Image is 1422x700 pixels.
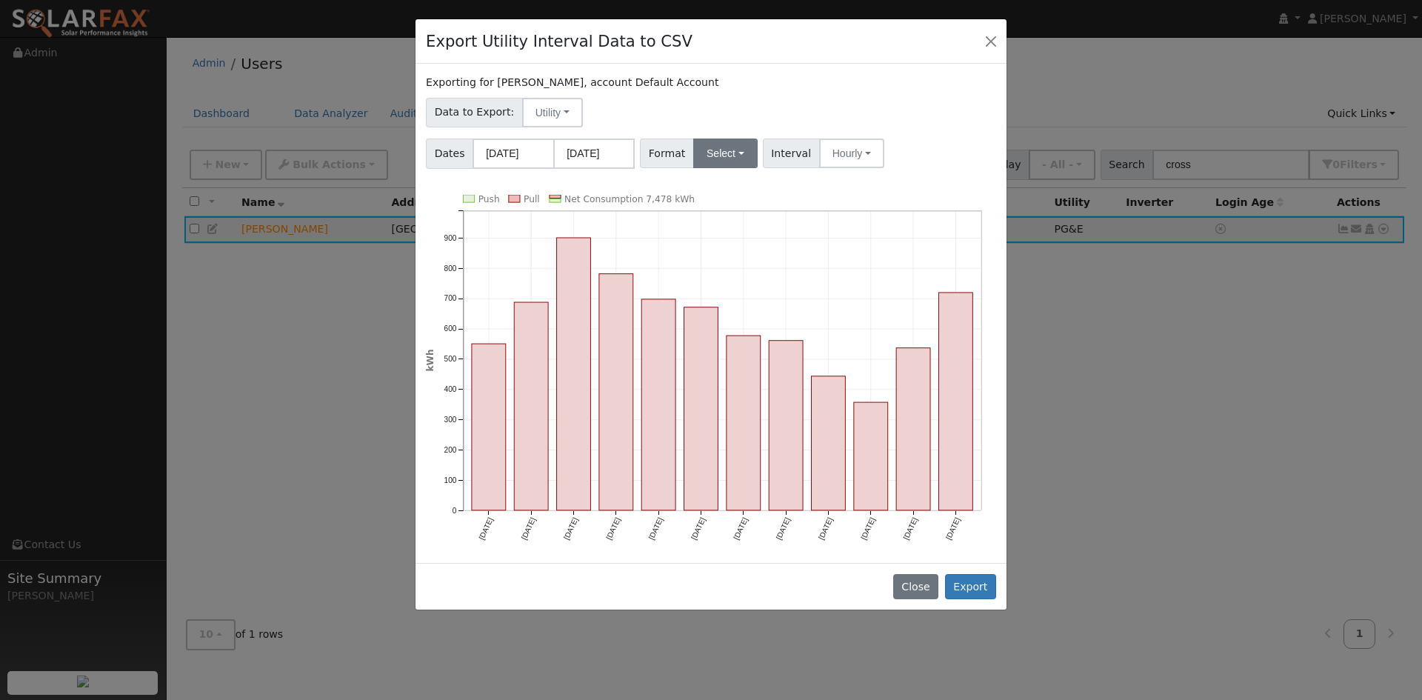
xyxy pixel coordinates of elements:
[444,233,457,241] text: 900
[902,516,919,541] text: [DATE]
[514,302,548,510] rect: onclick=""
[604,516,621,541] text: [DATE]
[426,98,523,127] span: Data to Export:
[854,402,888,510] rect: onclick=""
[426,30,692,53] h4: Export Utility Interval Data to CSV
[520,516,537,541] text: [DATE]
[426,75,718,90] label: Exporting for [PERSON_NAME], account Default Account
[472,344,506,510] rect: onclick=""
[693,139,758,168] button: Select
[938,293,972,510] rect: onclick=""
[444,385,457,393] text: 400
[811,376,845,510] rect: onclick=""
[817,516,834,541] text: [DATE]
[522,98,583,127] button: Utility
[478,194,500,204] text: Push
[444,264,457,272] text: 800
[769,340,803,510] rect: onclick=""
[524,194,540,204] text: Pull
[444,416,457,424] text: 300
[819,139,884,168] button: Hourly
[564,194,695,204] text: Net Consumption 7,478 kWh
[444,476,457,484] text: 100
[444,324,457,333] text: 600
[562,516,579,541] text: [DATE]
[775,516,792,541] text: [DATE]
[640,139,694,168] span: Format
[599,273,633,510] rect: onclick=""
[893,574,938,599] button: Close
[732,516,749,541] text: [DATE]
[859,516,876,541] text: [DATE]
[647,516,664,541] text: [DATE]
[478,516,495,541] text: [DATE]
[945,574,996,599] button: Export
[763,139,820,168] span: Interval
[690,516,707,541] text: [DATE]
[426,139,473,169] span: Dates
[641,299,675,510] rect: onclick=""
[557,238,591,510] rect: onclick=""
[896,347,930,510] rect: onclick=""
[444,294,457,302] text: 700
[944,516,961,541] text: [DATE]
[444,446,457,454] text: 200
[684,307,718,510] rect: onclick=""
[727,336,761,510] rect: onclick=""
[981,30,1001,51] button: Close
[453,506,457,514] text: 0
[425,349,435,371] text: kWh
[444,355,457,363] text: 500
